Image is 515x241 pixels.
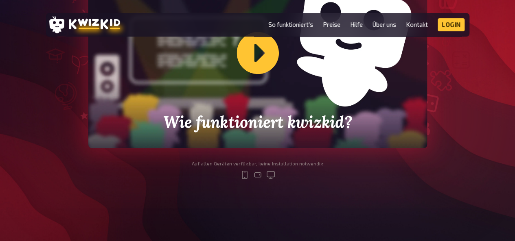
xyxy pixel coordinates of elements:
a: Kontakt [406,21,428,28]
a: Über uns [373,21,396,28]
h2: Wie funktioniert kwizkid? [156,113,359,132]
a: Preise [323,21,340,28]
div: Auf allen Geräten verfügbar, keine Installation notwendig [192,161,324,167]
a: Login [438,18,465,31]
svg: desktop [266,170,276,180]
svg: tablet [253,170,263,180]
svg: mobile [240,170,250,180]
a: So funktioniert's [268,21,313,28]
a: Hilfe [350,21,363,28]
